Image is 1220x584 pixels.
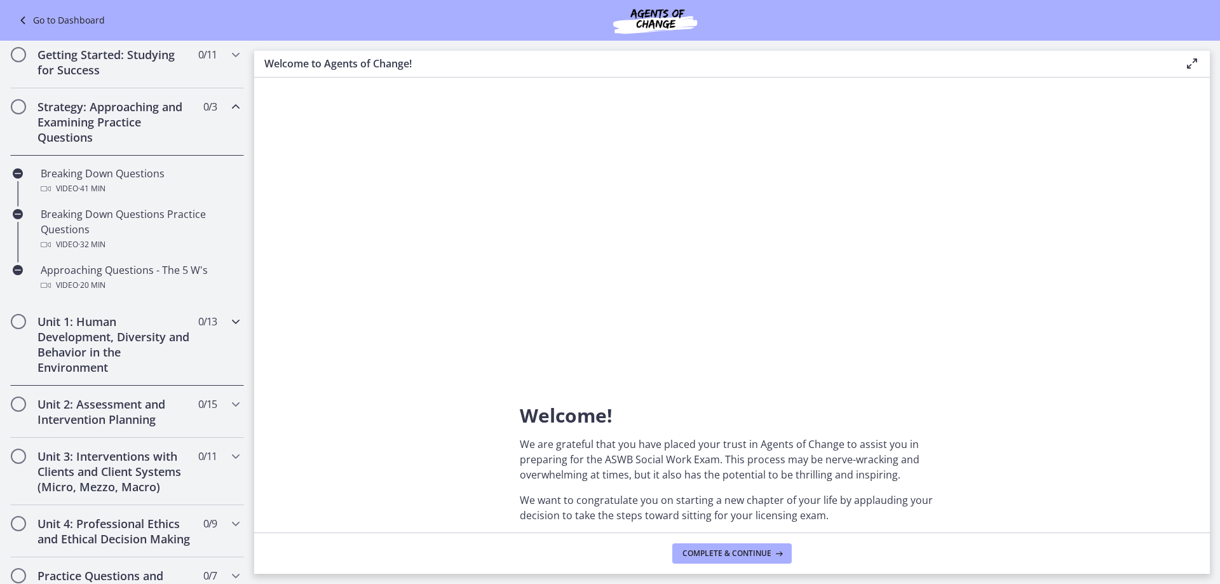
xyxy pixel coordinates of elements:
[37,314,193,375] h2: Unit 1: Human Development, Diversity and Behavior in the Environment
[520,402,613,428] span: Welcome!
[41,166,239,196] div: Breaking Down Questions
[672,543,792,564] button: Complete & continue
[37,47,193,78] h2: Getting Started: Studying for Success
[520,492,944,523] p: We want to congratulate you on starting a new chapter of your life by applauding your decision to...
[579,5,731,36] img: Agents of Change
[78,181,105,196] span: · 41 min
[203,516,217,531] span: 0 / 9
[37,99,193,145] h2: Strategy: Approaching and Examining Practice Questions
[37,516,193,547] h2: Unit 4: Professional Ethics and Ethical Decision Making
[15,13,105,28] a: Go to Dashboard
[682,548,771,559] span: Complete & continue
[41,262,239,293] div: Approaching Questions - The 5 W's
[198,449,217,464] span: 0 / 11
[203,99,217,114] span: 0 / 3
[41,207,239,252] div: Breaking Down Questions Practice Questions
[41,278,239,293] div: Video
[78,237,105,252] span: · 32 min
[198,397,217,412] span: 0 / 15
[520,437,944,482] p: We are grateful that you have placed your trust in Agents of Change to assist you in preparing fo...
[41,181,239,196] div: Video
[37,449,193,494] h2: Unit 3: Interventions with Clients and Client Systems (Micro, Mezzo, Macro)
[198,314,217,329] span: 0 / 13
[41,237,239,252] div: Video
[37,397,193,427] h2: Unit 2: Assessment and Intervention Planning
[264,56,1164,71] h3: Welcome to Agents of Change!
[198,47,217,62] span: 0 / 11
[78,278,105,293] span: · 20 min
[203,568,217,583] span: 0 / 7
